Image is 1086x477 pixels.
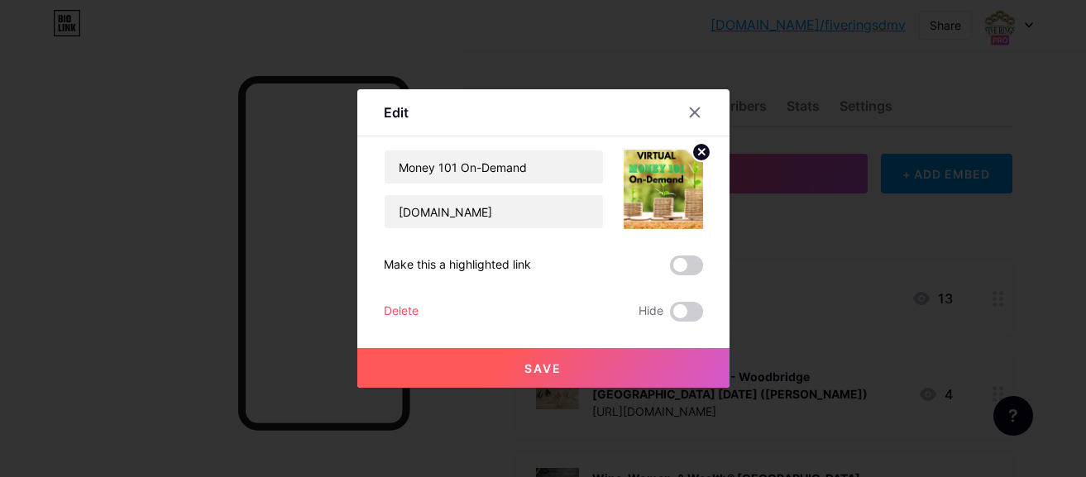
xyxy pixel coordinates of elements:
input: Title [385,150,603,184]
div: Edit [384,103,409,122]
span: Hide [639,302,663,322]
img: link_thumbnail [624,150,703,229]
span: Save [524,361,562,375]
div: Make this a highlighted link [384,255,531,275]
div: Delete [384,302,419,322]
input: URL [385,195,603,228]
button: Save [357,348,730,388]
